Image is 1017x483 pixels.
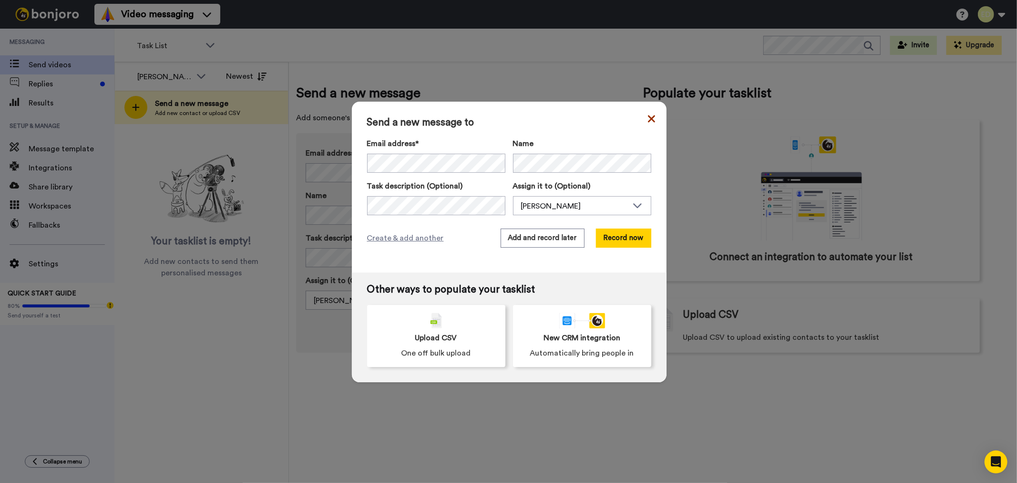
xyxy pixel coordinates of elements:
[544,332,620,344] span: New CRM integration
[513,180,651,192] label: Assign it to (Optional)
[401,347,471,359] span: One off bulk upload
[431,313,442,328] img: csv-grey.png
[521,200,628,212] div: [PERSON_NAME]
[367,117,651,128] span: Send a new message to
[367,232,444,244] span: Create & add another
[559,313,605,328] div: animation
[985,451,1007,473] div: Intercom Messenger openen
[367,138,505,149] label: Email address*
[596,229,651,248] button: Record now
[367,180,505,192] label: Task description (Optional)
[367,284,651,295] span: Other ways to populate your tasklist
[513,138,534,149] span: Name
[530,347,634,359] span: Automatically bring people in
[501,229,585,248] button: Add and record later
[415,332,457,344] span: Upload CSV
